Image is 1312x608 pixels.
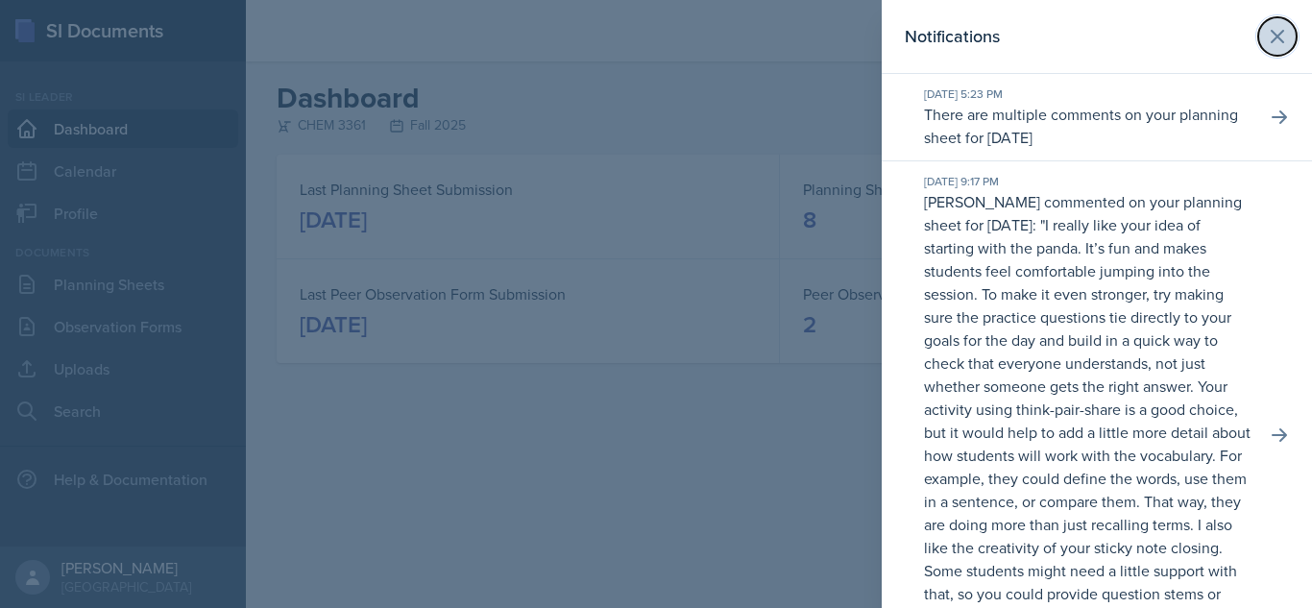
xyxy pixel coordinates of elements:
[924,85,1251,103] div: [DATE] 5:23 PM
[905,23,1000,50] h2: Notifications
[924,103,1251,149] p: There are multiple comments on your planning sheet for [DATE]
[924,173,1251,190] div: [DATE] 9:17 PM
